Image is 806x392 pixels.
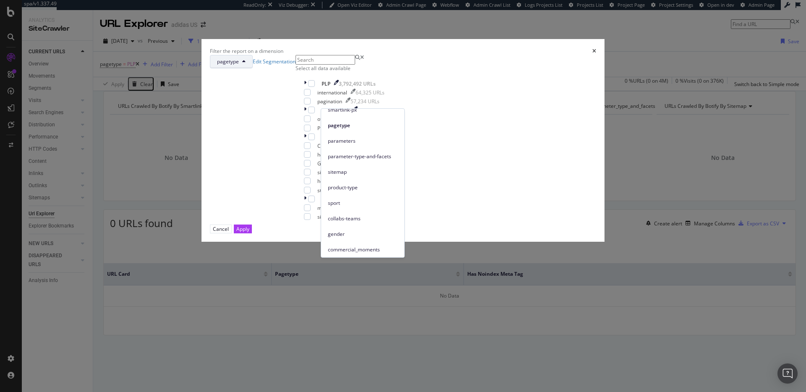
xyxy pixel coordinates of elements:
div: Filter the report on a dimension [210,47,283,55]
span: pagetype [328,122,398,129]
span: smartlink-px [328,106,398,114]
div: other [317,115,330,123]
div: Cancel [213,225,229,233]
span: sport [328,199,398,207]
div: modal [201,39,604,242]
div: Apply [236,225,249,233]
div: PLP [322,80,330,87]
a: Edit Segmentation [253,58,296,65]
button: Cancel [210,225,232,233]
div: times [592,47,596,55]
span: sitemap [328,168,398,176]
div: help [317,151,327,158]
span: gender [328,230,398,238]
span: parameters [328,137,398,145]
span: collabs-teams [328,215,398,222]
button: Apply [234,225,252,233]
div: 46,068 URLs [358,107,387,114]
input: Search [296,55,355,65]
div: GLPs [317,160,329,167]
div: international [317,89,347,96]
span: commercial_moments [328,246,398,253]
div: Open Intercom Messenger [777,363,798,384]
span: pagetype [217,58,239,65]
div: membership [317,204,347,212]
div: 3,792,492 URLs [339,80,376,87]
div: sitemap [317,213,336,220]
button: pagetype [210,55,253,68]
div: 64,325 URLs [356,89,385,96]
div: home [317,178,331,185]
div: 57,234 URLs [351,98,379,105]
div: CLP [317,142,326,149]
div: stores [317,187,332,194]
div: pagination [317,98,342,105]
div: promotions [322,107,349,114]
div: Select all data available [296,65,396,72]
span: product-type [328,184,398,191]
span: parameter-type-and-facets [328,153,398,160]
div: size-guide [317,169,341,176]
div: PDPs [317,125,330,132]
